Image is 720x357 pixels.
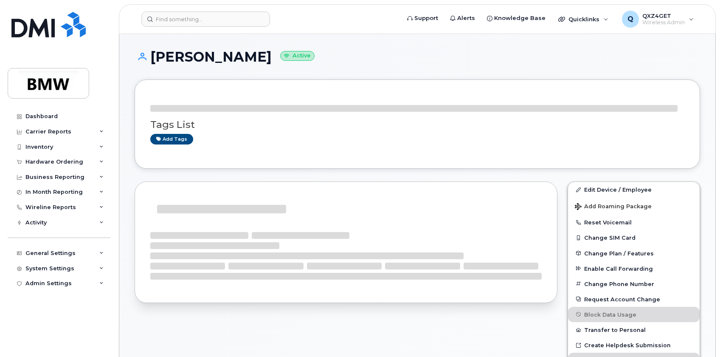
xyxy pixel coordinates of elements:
[584,250,654,256] span: Change Plan / Features
[568,307,700,322] button: Block Data Usage
[568,197,700,215] button: Add Roaming Package
[568,292,700,307] button: Request Account Change
[150,119,684,130] h3: Tags List
[568,230,700,245] button: Change SIM Card
[150,134,193,144] a: Add tags
[568,261,700,276] button: Enable Call Forwarding
[568,276,700,292] button: Change Phone Number
[584,265,653,272] span: Enable Call Forwarding
[280,51,315,61] small: Active
[135,49,700,64] h1: [PERSON_NAME]
[568,246,700,261] button: Change Plan / Features
[568,215,700,230] button: Reset Voicemail
[575,203,652,211] span: Add Roaming Package
[568,322,700,337] button: Transfer to Personal
[568,337,700,353] a: Create Helpdesk Submission
[568,182,700,197] a: Edit Device / Employee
